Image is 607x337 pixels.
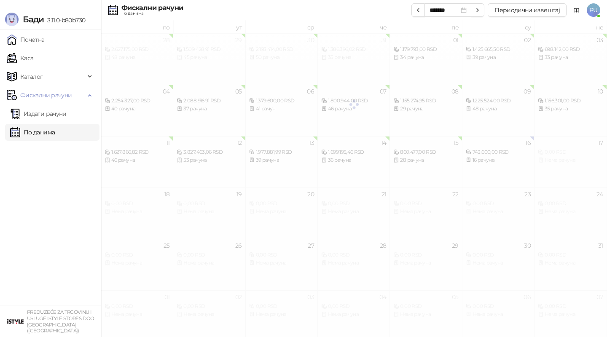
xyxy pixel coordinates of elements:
img: Logo [5,13,19,26]
span: 3.11.0-b80b730 [44,16,85,24]
span: Каталог [20,68,43,85]
span: Бади [23,14,44,24]
button: Периодични извештај [488,3,567,17]
small: PREDUZEĆE ZA TRGOVINU I USLUGE ISTYLE STORES DOO [GEOGRAPHIC_DATA] ([GEOGRAPHIC_DATA]) [27,309,94,334]
div: По данима [121,11,183,16]
a: По данима [10,124,55,141]
a: Документација [570,3,583,17]
span: Фискални рачуни [20,87,72,104]
a: Издати рачуни [10,105,67,122]
a: Почетна [7,31,45,48]
span: PU [587,3,600,17]
div: Фискални рачуни [121,5,183,11]
img: 64x64-companyLogo-77b92cf4-9946-4f36-9751-bf7bb5fd2c7d.png [7,313,24,330]
a: Каса [7,50,33,67]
